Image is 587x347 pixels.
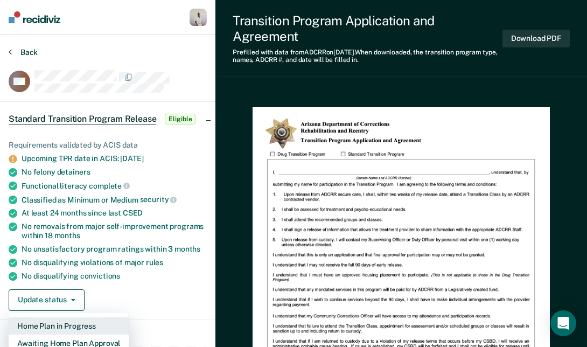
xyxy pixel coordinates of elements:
[9,289,85,311] button: Update status
[9,114,156,124] span: Standard Transition Program Release
[174,245,200,253] span: months
[9,47,38,57] button: Back
[22,222,207,240] div: No removals from major self-improvement programs within 18
[22,181,207,191] div: Functional literacy
[9,11,60,23] img: Recidiviz
[22,195,207,205] div: Classified as Minimum or Medium
[146,258,163,267] span: rules
[123,209,143,217] span: CSED
[22,258,207,267] div: No disqualifying violations of major
[22,272,207,281] div: No disqualifying
[140,195,177,204] span: security
[80,272,120,280] span: convictions
[9,141,207,150] div: Requirements validated by ACIS data
[89,182,130,190] span: complete
[9,317,129,335] button: Home Plan in Progress
[22,209,207,218] div: At least 24 months since last
[22,154,207,163] div: Upcoming TPR date in ACIS: [DATE]
[57,168,90,176] span: detainers
[54,231,80,240] span: months
[22,245,207,254] div: No unsatisfactory program ratings within 3
[22,168,207,177] div: No felony
[550,310,576,336] div: Open Intercom Messenger
[233,48,502,64] div: Prefilled with data from ADCRR on [DATE] . When downloaded, the transition program type, names, A...
[502,30,570,47] button: Download PDF
[165,114,195,124] span: Eligible
[233,13,502,44] div: Transition Program Application and Agreement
